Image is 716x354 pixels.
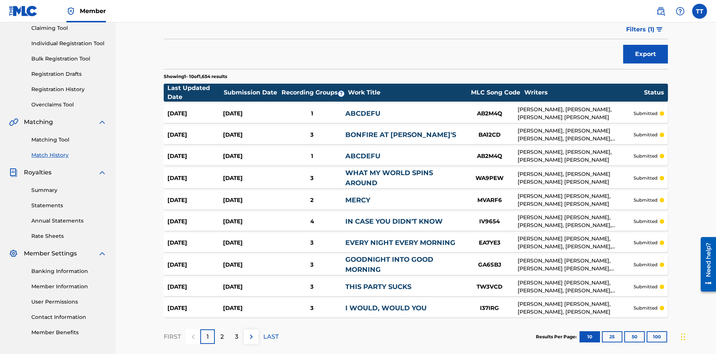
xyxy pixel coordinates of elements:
[31,329,107,336] a: Member Benefits
[679,318,716,354] div: Chat Widget
[167,283,223,291] div: [DATE]
[524,88,644,97] div: Writers
[345,239,455,247] a: EVERY NIGHT EVERY MORNING
[644,88,664,97] div: Status
[9,168,18,177] img: Royalties
[518,235,634,251] div: [PERSON_NAME] [PERSON_NAME], [PERSON_NAME], [PERSON_NAME], [PERSON_NAME]
[31,151,107,159] a: Match History
[462,152,518,161] div: AB2M4Q
[31,40,107,47] a: Individual Registration Tool
[518,127,634,143] div: [PERSON_NAME], [PERSON_NAME] [PERSON_NAME], [PERSON_NAME], [PERSON_NAME], [PERSON_NAME] [PERSON_N...
[167,152,223,161] div: [DATE]
[223,131,279,139] div: [DATE]
[345,217,443,226] a: IN CASE YOU DIDN'T KNOW
[462,283,518,291] div: TW3VCD
[31,136,107,144] a: Matching Tool
[634,197,657,204] p: submitted
[167,239,223,247] div: [DATE]
[518,170,634,186] div: [PERSON_NAME], [PERSON_NAME] [PERSON_NAME] [PERSON_NAME]
[247,332,256,341] img: right
[279,174,345,183] div: 3
[634,153,657,159] p: submitted
[634,218,657,225] p: submitted
[634,283,657,290] p: submitted
[518,279,634,295] div: [PERSON_NAME] [PERSON_NAME], [PERSON_NAME], [PERSON_NAME], [PERSON_NAME]
[164,332,181,341] p: FIRST
[223,174,279,183] div: [DATE]
[468,88,524,97] div: MLC Song Code
[31,232,107,240] a: Rate Sheets
[66,7,75,16] img: Top Rightsholder
[345,196,370,204] a: MERCY
[31,70,107,78] a: Registration Drafts
[647,331,667,342] button: 100
[167,304,223,313] div: [DATE]
[80,7,106,15] span: Member
[279,304,345,313] div: 3
[656,27,663,32] img: filter
[223,196,279,205] div: [DATE]
[348,88,467,97] div: Work Title
[656,7,665,16] img: search
[9,6,38,16] img: MLC Logo
[167,174,223,183] div: [DATE]
[462,261,518,269] div: GA6SBJ
[462,217,518,226] div: IV9654
[345,152,380,160] a: ABCDEFU
[167,217,223,226] div: [DATE]
[462,196,518,205] div: MVARF6
[626,25,654,34] span: Filters ( 1 )
[98,249,107,258] img: expand
[518,106,634,121] div: [PERSON_NAME], [PERSON_NAME], [PERSON_NAME] [PERSON_NAME]
[31,24,107,32] a: Claiming Tool
[634,131,657,138] p: submitted
[279,261,345,269] div: 3
[24,168,51,177] span: Royalties
[9,118,18,127] img: Matching
[653,4,668,19] a: Public Search
[223,304,279,313] div: [DATE]
[623,45,668,63] button: Export
[462,109,518,118] div: AB2M4Q
[345,131,456,139] a: BONFIRE AT [PERSON_NAME]'S
[223,261,279,269] div: [DATE]
[235,332,238,341] p: 3
[31,217,107,225] a: Annual Statements
[634,110,657,117] p: submitted
[220,332,224,341] p: 2
[31,283,107,291] a: Member Information
[31,313,107,321] a: Contact Information
[692,4,707,19] div: User Menu
[279,109,345,118] div: 1
[167,131,223,139] div: [DATE]
[167,109,223,118] div: [DATE]
[634,239,657,246] p: submitted
[518,192,634,208] div: [PERSON_NAME] [PERSON_NAME], [PERSON_NAME] [PERSON_NAME]
[31,101,107,109] a: Overclaims Tool
[634,261,657,268] p: submitted
[31,298,107,306] a: User Permissions
[9,249,18,258] img: Member Settings
[345,255,433,274] a: GOODNIGHT INTO GOOD MORNING
[263,332,279,341] p: LAST
[279,131,345,139] div: 3
[345,109,380,118] a: ABCDEFU
[279,217,345,226] div: 4
[224,88,280,97] div: Submission Date
[462,239,518,247] div: EA7YE3
[167,196,223,205] div: [DATE]
[580,331,600,342] button: 10
[279,239,345,247] div: 3
[24,118,53,127] span: Matching
[167,84,223,102] div: Last Updated Date
[31,202,107,209] a: Statements
[624,331,645,342] button: 50
[518,148,634,164] div: [PERSON_NAME], [PERSON_NAME], [PERSON_NAME] [PERSON_NAME]
[98,118,107,127] img: expand
[681,326,685,348] div: Drag
[167,261,223,269] div: [DATE]
[673,4,688,19] div: Help
[207,332,209,341] p: 1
